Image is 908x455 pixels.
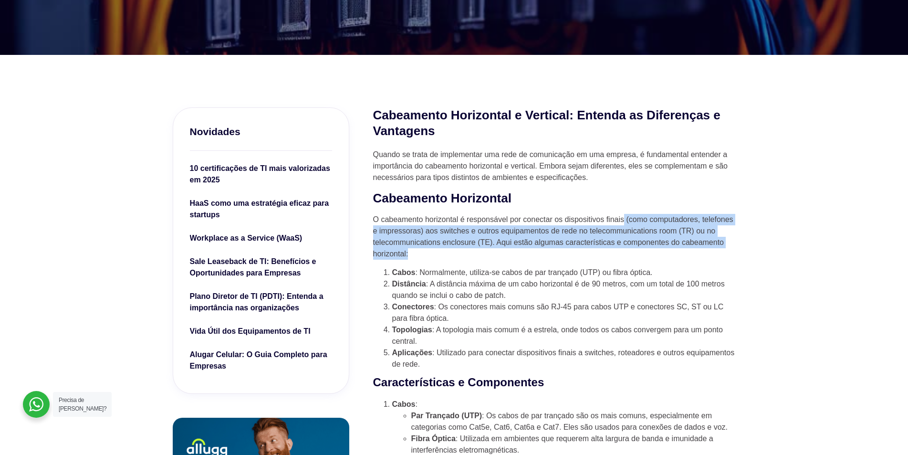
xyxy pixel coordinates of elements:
strong: Fibra Óptica [411,434,456,443]
strong: Distância [392,280,426,288]
p: Quando se trata de implementar uma rede de comunicação em uma empresa, é fundamental entender a i... [373,149,736,183]
a: 10 certificações de TI mais valorizadas em 2025 [190,163,332,188]
li: : A distância máxima de um cabo horizontal é de 90 metros, com um total de 100 metros quando se i... [392,278,736,301]
a: Vida Útil dos Equipamentos de TI [190,326,332,339]
li: : Os conectores mais comuns são RJ-45 para cabos UTP e conectores SC, ST ou LC para fibra óptica. [392,301,736,324]
strong: Aplicações [392,349,432,357]
strong: Conectores [392,303,434,311]
strong: Cabos [392,400,416,408]
a: Workplace as a Service (WaaS) [190,233,332,246]
a: Alugar Celular: O Guia Completo para Empresas [190,349,332,374]
a: Plano Diretor de TI (PDTI): Entenda a importância nas organizações [190,291,332,316]
strong: Topologias [392,326,432,334]
a: HaaS como uma estratégia eficaz para startups [190,198,332,223]
iframe: Chat Widget [736,333,908,455]
h2: Cabeamento Horizontal e Vertical: Entenda as Diferenças e Vantagens [373,107,736,140]
div: Widget de chat [736,333,908,455]
li: : Utilizado para conectar dispositivos finais a switches, roteadores e outros equipamentos de rede. [392,347,736,370]
strong: Par Trançado (UTP) [411,412,482,420]
p: O cabeamento horizontal é responsável por conectar os dispositivos finais (como computadores, tel... [373,214,736,260]
strong: Cabos [392,268,416,276]
h2: Cabeamento Horizontal [373,190,736,207]
li: : A topologia mais comum é a estrela, onde todos os cabos convergem para um ponto central. [392,324,736,347]
h3: Novidades [190,125,332,138]
a: Sale Leaseback de TI: Benefícios e Oportunidades para Empresas [190,256,332,281]
span: Precisa de [PERSON_NAME]? [59,397,106,412]
h3: Características e Componentes [373,374,736,391]
li: : Os cabos de par trançado são os mais comuns, especialmente em categorias como Cat5e, Cat6, Cat6... [411,410,736,433]
li: : Normalmente, utiliza-se cabos de par trançado (UTP) ou fibra óptica. [392,267,736,278]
